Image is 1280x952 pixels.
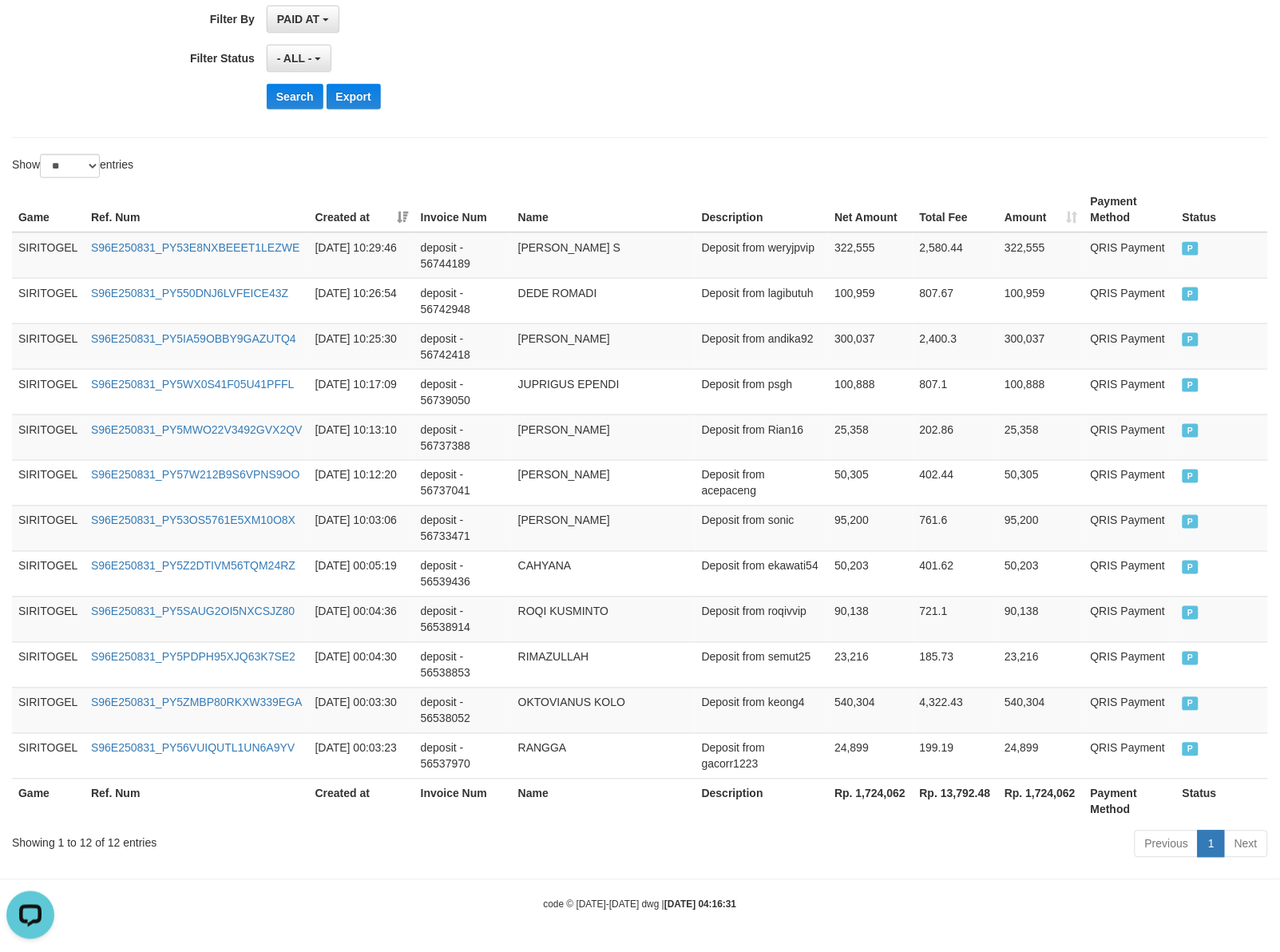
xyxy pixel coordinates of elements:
td: deposit - 56737388 [414,415,512,460]
td: [DATE] 10:12:20 [309,460,414,506]
td: 100,959 [998,278,1084,323]
td: 100,959 [828,278,913,323]
td: [DATE] 10:29:46 [309,232,414,279]
a: S96E250831_PY57W212B9S6VPNS9OO [91,469,300,482]
td: 807.67 [913,278,998,323]
td: Deposit from weryjpvip [695,232,829,279]
td: 95,200 [998,506,1084,551]
td: 25,358 [828,415,913,460]
td: deposit - 56733471 [414,506,512,551]
td: QRIS Payment [1084,597,1176,642]
td: 300,037 [828,323,913,369]
div: Showing 1 to 12 of 12 entries [12,829,521,851]
span: PAID [1183,515,1199,529]
td: [DATE] 10:25:30 [309,323,414,369]
td: 761.6 [913,506,998,551]
td: ROQI KUSMINTO [512,597,695,642]
td: deposit - 56539436 [414,551,512,597]
td: 2,580.44 [913,232,998,279]
td: 25,358 [998,415,1084,460]
td: SIRITOGEL [12,323,85,369]
td: QRIS Payment [1084,278,1176,323]
th: Ref. Num [85,779,309,824]
td: QRIS Payment [1084,688,1176,733]
td: CAHYANA [512,551,695,597]
th: Rp. 1,724,062 [998,779,1084,824]
td: SIRITOGEL [12,597,85,642]
td: Deposit from semut25 [695,642,829,688]
td: RIMAZULLAH [512,642,695,688]
td: [PERSON_NAME] [512,415,695,460]
td: [PERSON_NAME] [512,506,695,551]
td: OKTOVIANUS KOLO [512,688,695,733]
td: 401.62 [913,551,998,597]
td: [DATE] 00:04:36 [309,597,414,642]
a: S96E250831_PY5Z2DTIVM56TQM24RZ [91,560,295,573]
span: PAID [1183,561,1199,574]
span: - ALL - [277,52,312,65]
td: 23,216 [998,642,1084,688]
td: Deposit from psgh [695,369,829,415]
td: 4,322.43 [913,688,998,733]
td: 185.73 [913,642,998,688]
a: S96E250831_PY56VUIQUTL1UN6A9YV [91,742,295,755]
span: PAID [1183,379,1199,392]
a: S96E250831_PY53E8NXBEEET1LEZWE [91,241,300,254]
td: deposit - 56742418 [414,323,512,369]
th: Net Amount [828,187,913,232]
td: 100,888 [828,369,913,415]
th: Name [512,187,695,232]
a: S96E250831_PY5SAUG2OI5NXCSJZ80 [91,605,295,618]
label: Show entries [12,154,133,178]
td: [DATE] 00:04:30 [309,642,414,688]
a: S96E250831_PY5PDPH95XJQ63K7SE2 [91,651,295,664]
a: S96E250831_PY5MWO22V3492GVX2QV [91,423,303,436]
th: Status [1176,187,1268,232]
th: Created at [309,779,414,824]
td: 199.19 [913,733,998,779]
td: [DATE] 10:13:10 [309,415,414,460]
span: PAID [1183,242,1199,256]
th: Invoice Num [414,779,512,824]
a: S96E250831_PY5IA59OBBY9GAZUTQ4 [91,332,296,345]
td: 50,305 [828,460,913,506]
td: 50,305 [998,460,1084,506]
td: deposit - 56744189 [414,232,512,279]
th: Rp. 1,724,062 [828,779,913,824]
td: deposit - 56538914 [414,597,512,642]
th: Name [512,779,695,824]
span: PAID [1183,743,1199,756]
td: RANGGA [512,733,695,779]
td: 23,216 [828,642,913,688]
td: deposit - 56538052 [414,688,512,733]
th: Payment Method [1084,779,1176,824]
td: 322,555 [828,232,913,279]
span: PAID [1183,697,1199,711]
td: 300,037 [998,323,1084,369]
td: [PERSON_NAME] [512,323,695,369]
td: SIRITOGEL [12,415,85,460]
td: Deposit from andika92 [695,323,829,369]
a: Previous [1135,831,1199,858]
th: Game [12,187,85,232]
th: Rp. 13,792.48 [913,779,998,824]
td: Deposit from acepaceng [695,460,829,506]
td: 540,304 [998,688,1084,733]
td: 95,200 [828,506,913,551]
td: QRIS Payment [1084,323,1176,369]
th: Game [12,779,85,824]
td: 721.1 [913,597,998,642]
td: 50,203 [828,551,913,597]
small: code © [DATE]-[DATE] dwg | [544,899,737,910]
td: JUPRIGUS EPENDI [512,369,695,415]
span: PAID [1183,606,1199,620]
th: Amount: activate to sort column ascending [998,187,1084,232]
td: SIRITOGEL [12,642,85,688]
td: Deposit from Rian16 [695,415,829,460]
button: Export [327,84,381,109]
select: Showentries [40,154,100,178]
td: QRIS Payment [1084,642,1176,688]
span: PAID [1183,333,1199,347]
strong: [DATE] 04:16:31 [664,899,736,910]
th: Total Fee [913,187,998,232]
